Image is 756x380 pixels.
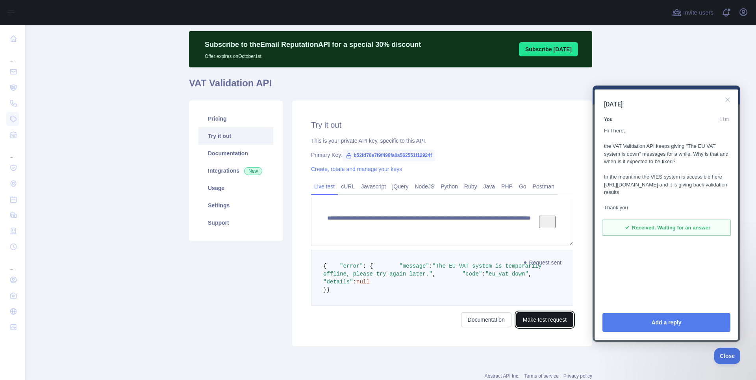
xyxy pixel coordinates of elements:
p: Offer expires on October 1st. [205,50,421,60]
span: "details" [323,279,353,285]
div: This is your private API key, specific to this API. [311,137,573,145]
span: , [528,271,532,277]
a: Python [437,180,461,193]
a: Javascript [358,180,389,193]
a: Go [516,180,530,193]
span: : [353,279,356,285]
a: Create, rotate and manage your keys [311,166,402,172]
span: null [356,279,370,285]
a: Postman [530,180,558,193]
a: jQuery [389,180,411,193]
a: PHP [498,180,516,193]
span: New [244,167,262,175]
span: : [482,271,485,277]
h1: VAT Validation API [189,77,592,96]
a: Pricing [198,110,273,127]
a: Terms of service [524,373,558,379]
a: Try it out [198,127,273,145]
span: "message" [399,263,429,269]
span: : [429,263,432,269]
iframe: Help Scout Beacon - Close [714,348,740,364]
a: Privacy policy [563,373,592,379]
button: Subscribe [DATE] [519,42,578,56]
span: "code" [462,271,482,277]
button: Invite users [671,6,715,19]
span: "The EU VAT system is temporarily offline, please try again later." [323,263,545,277]
a: Java [480,180,498,193]
div: ... [6,47,19,63]
span: , [432,271,435,277]
span: Request sent [521,258,566,267]
a: cURL [338,180,358,193]
span: Invite users [683,8,713,17]
a: Live test [311,180,338,193]
a: Usage [198,179,273,197]
div: ... [6,255,19,271]
span: } [323,287,326,293]
a: Settings [198,197,273,214]
iframe: Help Scout Beacon - Live Chat, Contact Form, and Knowledge Base [593,86,740,342]
textarea: To enrich screen reader interactions, please activate Accessibility in Grammarly extension settings [311,198,573,246]
h2: Try it out [311,119,573,130]
div: Primary Key: [311,151,573,159]
div: ... [6,143,19,159]
a: NodeJS [411,180,437,193]
a: Documentation [461,312,511,327]
a: Integrations New [198,162,273,179]
span: } [326,287,330,293]
a: Ruby [461,180,480,193]
a: Support [198,214,273,231]
span: "eu_vat_down" [485,271,528,277]
span: { [323,263,326,269]
a: Documentation [198,145,273,162]
span: b52fd70a7f9f496fa0a562551f12924f [343,149,435,161]
p: Subscribe to the Email Reputation API for a special 30 % discount [205,39,421,50]
span: "error" [340,263,363,269]
a: Abstract API Inc. [485,373,520,379]
button: Make test request [516,312,573,327]
span: : { [363,263,373,269]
